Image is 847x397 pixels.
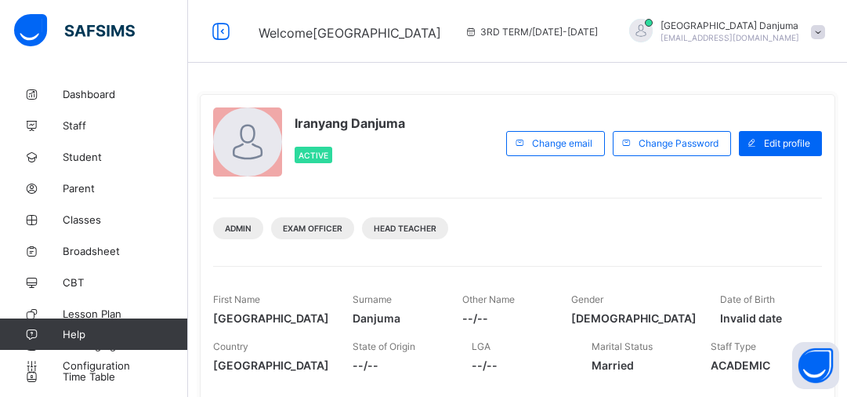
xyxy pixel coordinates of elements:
span: Edit profile [764,137,810,149]
span: --/-- [462,311,548,325]
span: Iranyang Danjuma [295,115,405,131]
span: Exam Officer [283,224,342,233]
span: Staff Type [711,341,756,352]
button: Open asap [792,342,839,389]
span: [GEOGRAPHIC_DATA] [213,311,329,325]
span: Head Teacher [374,224,436,233]
span: Welcome [GEOGRAPHIC_DATA] [259,25,441,41]
span: Gender [571,293,603,305]
span: Admin [225,224,252,233]
span: [DEMOGRAPHIC_DATA] [571,311,697,325]
span: First Name [213,293,260,305]
span: Country [213,341,248,352]
span: [GEOGRAPHIC_DATA] Danjuma [661,20,799,31]
span: LGA [472,341,490,352]
span: Change email [532,137,592,149]
span: Invalid date [720,311,806,325]
span: [EMAIL_ADDRESS][DOMAIN_NAME] [661,33,799,42]
span: --/-- [353,359,448,372]
div: IranyangDanjuma [614,19,833,45]
span: Other Name [462,293,515,305]
span: Married [592,359,687,372]
span: Marital Status [592,341,653,352]
span: Dashboard [63,88,188,100]
span: Help [63,328,187,341]
span: Configuration [63,359,187,372]
span: Classes [63,213,188,226]
span: Danjuma [353,311,439,325]
span: Staff [63,119,188,132]
span: Broadsheet [63,245,188,257]
span: Active [299,151,328,160]
span: State of Origin [353,341,415,352]
span: Change Password [639,137,719,149]
span: Student [63,151,188,163]
img: safsims [14,14,135,47]
span: session/term information [465,26,598,38]
span: CBT [63,276,188,289]
span: Parent [63,182,188,195]
span: [GEOGRAPHIC_DATA] [213,359,329,372]
span: Date of Birth [720,293,775,305]
span: --/-- [472,359,567,372]
span: ACADEMIC [711,359,806,372]
span: Surname [353,293,392,305]
span: Lesson Plan [63,308,188,320]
